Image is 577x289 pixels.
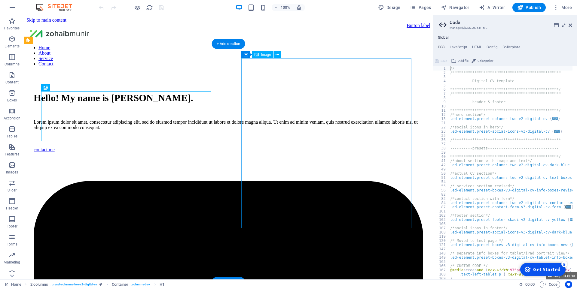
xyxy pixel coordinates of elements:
[502,45,520,52] h4: Boilerplate
[433,213,450,218] div: 102
[24,15,433,279] iframe: To enrich screen reader interactions, please activate Accessibility in Grammarly extension settings
[146,4,153,11] i: Reload page
[433,150,450,155] div: 39
[438,45,444,52] h4: CSS
[433,167,450,171] div: 49
[433,197,450,201] div: 83
[4,116,20,121] p: Accordion
[517,260,568,278] iframe: To enrich screen reader interactions, please activate Accessibility in Grammarly extension settings
[433,260,450,264] div: 165
[512,3,546,12] button: Publish
[570,218,576,221] span: ...
[487,45,498,52] h4: Config
[471,57,494,65] button: Color picker
[7,242,17,247] p: Forms
[6,206,18,211] p: Header
[433,272,450,276] div: 168
[441,5,469,11] span: Navigator
[554,130,560,133] span: ...
[551,3,574,12] button: More
[478,57,493,65] span: Color picker
[112,281,129,288] span: Click to select. Double-click to edit
[565,205,571,209] span: ...
[433,234,450,239] div: 119
[433,66,450,71] div: 1
[433,155,450,159] div: 40
[438,35,449,40] h4: Global
[4,26,20,31] p: Favorites
[433,104,450,108] div: 10
[433,100,450,104] div: 9
[134,4,141,11] button: Click here to leave preview mode and continue editing
[458,57,469,65] span: Add file
[433,184,450,188] div: 55
[525,281,535,288] span: 00 00
[472,45,482,52] h4: HTML
[433,268,450,272] div: 167
[433,121,450,125] div: 21
[433,113,450,117] div: 12
[5,80,19,85] p: Content
[433,180,450,184] div: 54
[5,62,20,67] p: Columns
[272,4,293,11] button: 100%
[542,281,557,288] span: Code
[433,251,450,255] div: 148
[5,281,21,288] a: Click to cancel selection. Double-click to open Pages
[553,5,572,11] span: More
[433,247,450,251] div: 147
[30,281,48,288] span: Click to select. Double-click to edit
[261,53,271,56] span: Image
[433,138,450,142] div: 36
[433,129,450,134] div: 23
[433,205,450,209] div: 87
[433,117,450,121] div: 13
[433,79,450,83] div: 4
[376,3,403,12] div: Design (Ctrl+Alt+Y)
[131,281,150,288] span: . columns-box
[8,188,17,193] p: Slider
[433,276,450,281] div: 169
[433,146,450,150] div: 38
[433,226,450,230] div: 107
[433,188,450,192] div: 56
[433,218,450,222] div: 103
[449,45,467,52] h4: JavaScript
[477,3,508,12] button: AI Writer
[433,230,450,234] div: 108
[376,3,403,12] button: Design
[5,152,19,157] p: Features
[433,192,450,197] div: 82
[517,5,541,11] span: Publish
[433,83,450,87] div: 5
[433,142,450,146] div: 37
[450,57,469,65] button: Add file
[433,87,450,92] div: 6
[433,176,450,180] div: 51
[479,5,505,11] span: AI Writer
[7,224,17,229] p: Footer
[433,239,450,243] div: 120
[433,134,450,138] div: 35
[530,282,530,287] span: :
[552,117,558,120] span: ...
[565,281,572,288] button: Usercentrics
[410,5,431,11] span: Pages
[433,255,450,260] div: 149
[408,3,433,12] button: Pages
[450,25,560,31] h3: Manage (S)CSS, JS & HTML
[7,134,17,139] p: Tables
[433,96,450,100] div: 8
[433,108,450,113] div: 11
[433,125,450,129] div: 22
[433,222,450,226] div: 106
[296,5,302,10] i: On resize automatically adjust zoom level to fit chosen device.
[281,4,290,11] h6: 100%
[433,209,450,213] div: 101
[99,283,102,286] i: This element is a customizable preset
[433,264,450,268] div: 166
